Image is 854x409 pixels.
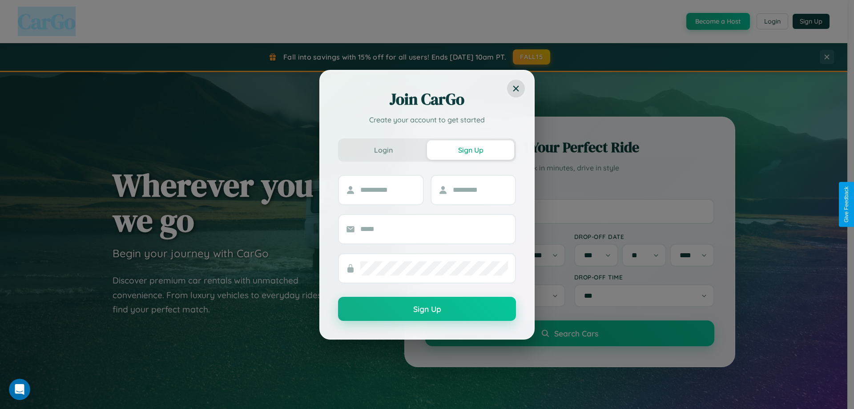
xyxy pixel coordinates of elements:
h2: Join CarGo [338,89,516,110]
button: Login [340,140,427,160]
iframe: Intercom live chat [9,379,30,400]
button: Sign Up [338,297,516,321]
p: Create your account to get started [338,114,516,125]
button: Sign Up [427,140,514,160]
div: Give Feedback [843,186,850,223]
